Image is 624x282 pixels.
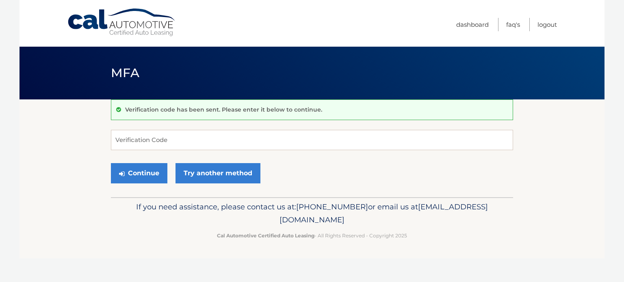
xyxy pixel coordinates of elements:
span: [EMAIL_ADDRESS][DOMAIN_NAME] [279,202,488,224]
a: Cal Automotive [67,8,177,37]
a: Logout [537,18,557,31]
p: Verification code has been sent. Please enter it below to continue. [125,106,322,113]
span: MFA [111,65,139,80]
a: Try another method [175,163,260,183]
p: If you need assistance, please contact us at: or email us at [116,200,508,226]
a: Dashboard [456,18,489,31]
button: Continue [111,163,167,183]
p: - All Rights Reserved - Copyright 2025 [116,231,508,240]
strong: Cal Automotive Certified Auto Leasing [217,232,314,239]
a: FAQ's [506,18,520,31]
input: Verification Code [111,130,513,150]
span: [PHONE_NUMBER] [296,202,368,211]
